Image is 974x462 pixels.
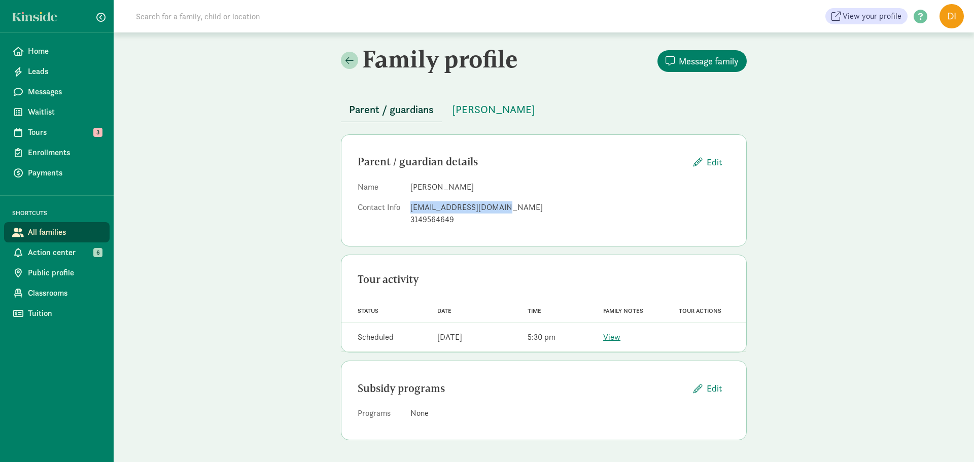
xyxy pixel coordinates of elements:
[358,380,685,397] div: Subsidy programs
[28,246,101,259] span: Action center
[707,155,722,169] span: Edit
[410,214,730,226] div: 3149564649
[707,381,722,395] span: Edit
[679,54,739,68] span: Message family
[603,332,620,342] a: View
[4,263,110,283] a: Public profile
[444,104,543,116] a: [PERSON_NAME]
[358,181,402,197] dt: Name
[28,45,101,57] span: Home
[4,122,110,143] a: Tours 3
[28,226,101,238] span: All families
[28,147,101,159] span: Enrollments
[685,377,730,399] button: Edit
[444,97,543,122] button: [PERSON_NAME]
[28,307,101,319] span: Tuition
[349,101,434,118] span: Parent / guardians
[341,97,442,122] button: Parent / guardians
[685,151,730,173] button: Edit
[4,143,110,163] a: Enrollments
[28,126,101,138] span: Tours
[28,65,101,78] span: Leads
[358,307,378,314] span: Status
[679,307,721,314] span: Tour actions
[4,163,110,183] a: Payments
[358,271,730,288] div: Tour activity
[341,45,542,73] h2: Family profile
[452,101,535,118] span: [PERSON_NAME]
[28,167,101,179] span: Payments
[4,82,110,102] a: Messages
[923,413,974,462] iframe: Chat Widget
[410,407,730,419] div: None
[130,6,414,26] input: Search for a family, child or location
[28,86,101,98] span: Messages
[358,154,685,170] div: Parent / guardian details
[93,248,102,257] span: 6
[28,267,101,279] span: Public profile
[528,331,555,343] div: 5:30 pm
[358,331,394,343] div: Scheduled
[657,50,747,72] button: Message family
[437,307,451,314] span: Date
[358,201,402,230] dt: Contact Info
[825,8,908,24] a: View your profile
[358,407,402,423] dt: Programs
[410,201,730,214] div: [EMAIL_ADDRESS][DOMAIN_NAME]
[603,307,643,314] span: Family notes
[28,106,101,118] span: Waitlist
[4,303,110,324] a: Tuition
[4,222,110,242] a: All families
[4,102,110,122] a: Waitlist
[4,61,110,82] a: Leads
[93,128,102,137] span: 3
[341,104,442,116] a: Parent / guardians
[410,181,730,193] dd: [PERSON_NAME]
[843,10,901,22] span: View your profile
[4,242,110,263] a: Action center 6
[437,331,462,343] div: [DATE]
[28,287,101,299] span: Classrooms
[528,307,541,314] span: Time
[4,283,110,303] a: Classrooms
[4,41,110,61] a: Home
